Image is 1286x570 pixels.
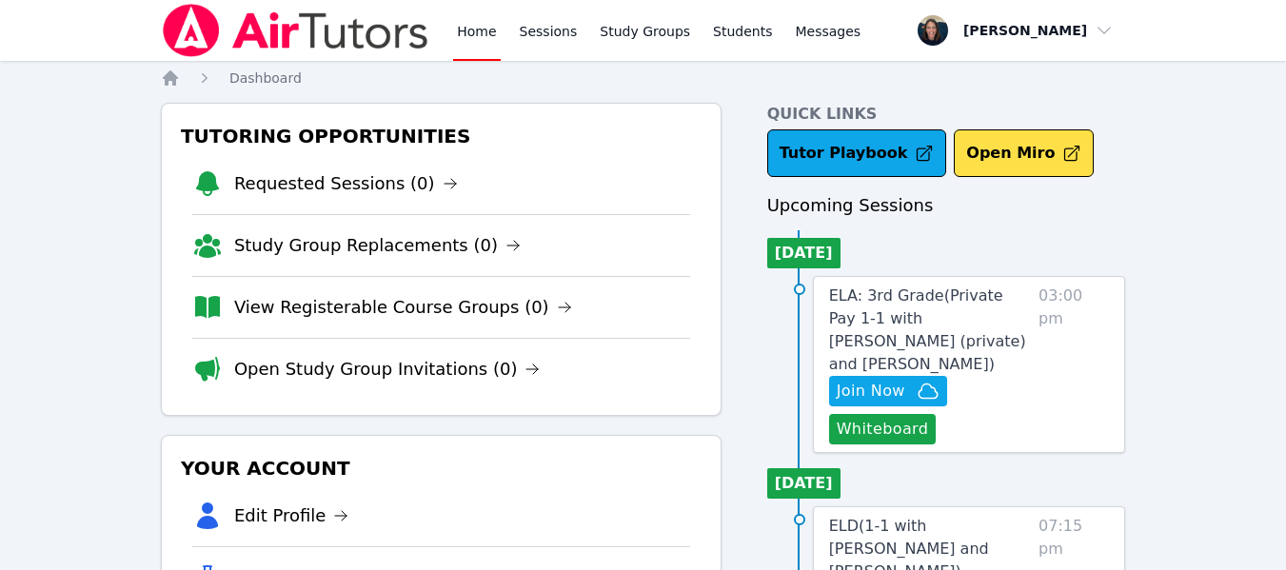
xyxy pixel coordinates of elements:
[161,69,1125,88] nav: Breadcrumb
[1039,285,1109,444] span: 03:00 pm
[829,286,1026,373] span: ELA: 3rd Grade ( Private Pay 1-1 with [PERSON_NAME] (private) and [PERSON_NAME] )
[177,451,705,485] h3: Your Account
[161,4,430,57] img: Air Tutors
[796,22,861,41] span: Messages
[767,468,841,499] li: [DATE]
[177,119,705,153] h3: Tutoring Opportunities
[954,129,1094,177] button: Open Miro
[767,192,1126,219] h3: Upcoming Sessions
[767,103,1126,126] h4: Quick Links
[829,414,937,444] button: Whiteboard
[234,356,541,383] a: Open Study Group Invitations (0)
[829,376,947,406] button: Join Now
[767,238,841,268] li: [DATE]
[837,380,905,403] span: Join Now
[229,69,302,88] a: Dashboard
[234,294,572,321] a: View Registerable Course Groups (0)
[767,129,947,177] a: Tutor Playbook
[234,232,521,259] a: Study Group Replacements (0)
[829,285,1031,376] a: ELA: 3rd Grade(Private Pay 1-1 with [PERSON_NAME] (private) and [PERSON_NAME])
[234,170,458,197] a: Requested Sessions (0)
[229,70,302,86] span: Dashboard
[234,502,349,529] a: Edit Profile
